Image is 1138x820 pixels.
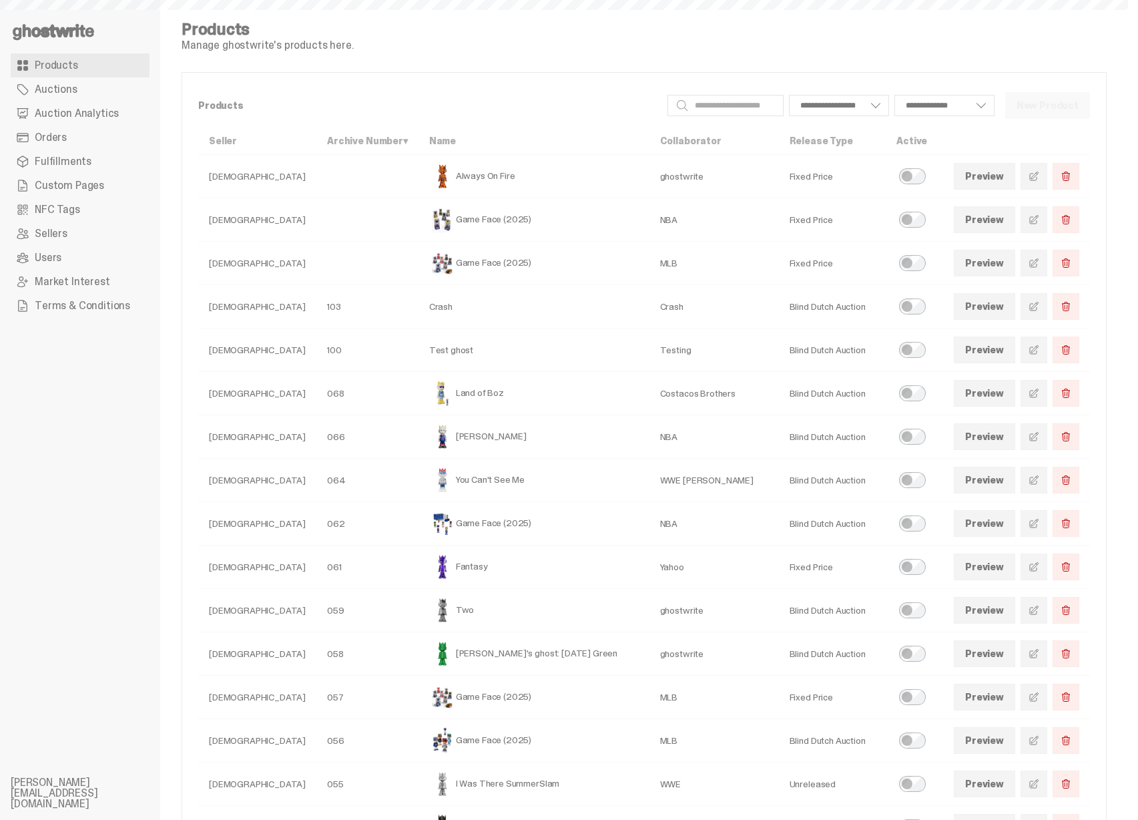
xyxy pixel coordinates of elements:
[418,285,649,329] td: Crash
[649,502,779,546] td: NBA
[11,294,150,318] a: Terms & Conditions
[649,128,779,155] th: Collaborator
[11,101,150,126] a: Auction Analytics
[35,180,104,191] span: Custom Pages
[198,372,316,415] td: [DEMOGRAPHIC_DATA]
[779,589,886,632] td: Blind Dutch Auction
[779,155,886,198] td: Fixed Price
[198,502,316,546] td: [DEMOGRAPHIC_DATA]
[11,246,150,270] a: Users
[316,329,418,372] td: 100
[954,640,1015,667] a: Preview
[11,777,171,809] li: [PERSON_NAME][EMAIL_ADDRESS][DOMAIN_NAME]
[954,684,1015,710] a: Preview
[316,285,418,329] td: 103
[1053,163,1079,190] button: Delete Product
[954,510,1015,537] a: Preview
[429,510,456,537] img: Game Face (2025)
[198,589,316,632] td: [DEMOGRAPHIC_DATA]
[649,676,779,719] td: MLB
[649,155,779,198] td: ghostwrite
[954,423,1015,450] a: Preview
[779,676,886,719] td: Fixed Price
[418,155,649,198] td: Always On Fire
[198,719,316,763] td: [DEMOGRAPHIC_DATA]
[11,77,150,101] a: Auctions
[779,128,886,155] th: Release Type
[954,250,1015,276] a: Preview
[429,467,456,493] img: You Can't See Me
[11,222,150,246] a: Sellers
[418,676,649,719] td: Game Face (2025)
[779,632,886,676] td: Blind Dutch Auction
[198,546,316,589] td: [DEMOGRAPHIC_DATA]
[316,719,418,763] td: 056
[779,719,886,763] td: Blind Dutch Auction
[403,135,408,147] span: ▾
[779,198,886,242] td: Fixed Price
[198,459,316,502] td: [DEMOGRAPHIC_DATA]
[198,155,316,198] td: [DEMOGRAPHIC_DATA]
[418,128,649,155] th: Name
[954,727,1015,754] a: Preview
[649,632,779,676] td: ghostwrite
[649,372,779,415] td: Costacos Brothers
[954,293,1015,320] a: Preview
[954,337,1015,363] a: Preview
[418,763,649,806] td: I Was There SummerSlam
[429,727,456,754] img: Game Face (2025)
[35,108,119,119] span: Auction Analytics
[1053,771,1079,797] button: Delete Product
[649,719,779,763] td: MLB
[418,329,649,372] td: Test ghost
[198,128,316,155] th: Seller
[198,632,316,676] td: [DEMOGRAPHIC_DATA]
[35,204,80,215] span: NFC Tags
[649,242,779,285] td: MLB
[896,135,927,147] a: Active
[35,84,77,95] span: Auctions
[418,198,649,242] td: Game Face (2025)
[649,198,779,242] td: NBA
[35,228,67,239] span: Sellers
[327,135,408,147] a: Archive Number▾
[954,163,1015,190] a: Preview
[649,285,779,329] td: Crash
[418,589,649,632] td: Two
[649,329,779,372] td: Testing
[1053,727,1079,754] button: Delete Product
[649,763,779,806] td: WWE
[198,676,316,719] td: [DEMOGRAPHIC_DATA]
[1053,684,1079,710] button: Delete Product
[35,276,110,287] span: Market Interest
[198,285,316,329] td: [DEMOGRAPHIC_DATA]
[418,459,649,502] td: You Can't See Me
[429,423,456,450] img: Eminem
[779,285,886,329] td: Blind Dutch Auction
[1053,206,1079,233] button: Delete Product
[1053,293,1079,320] button: Delete Product
[1053,554,1079,580] button: Delete Product
[35,60,78,71] span: Products
[418,372,649,415] td: Land of Boz
[35,300,130,311] span: Terms & Conditions
[316,676,418,719] td: 057
[35,132,67,143] span: Orders
[779,459,886,502] td: Blind Dutch Auction
[429,684,456,710] img: Game Face (2025)
[1053,510,1079,537] button: Delete Product
[1053,640,1079,667] button: Delete Product
[429,163,456,190] img: Always On Fire
[35,156,91,167] span: Fulfillments
[779,546,886,589] td: Fixed Price
[11,53,150,77] a: Products
[316,459,418,502] td: 064
[779,242,886,285] td: Fixed Price
[418,546,649,589] td: Fantasy
[429,640,456,667] img: Schrödinger's ghost: Sunday Green
[779,763,886,806] td: Unreleased
[316,415,418,459] td: 066
[1053,380,1079,407] button: Delete Product
[779,502,886,546] td: Blind Dutch Auction
[779,372,886,415] td: Blind Dutch Auction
